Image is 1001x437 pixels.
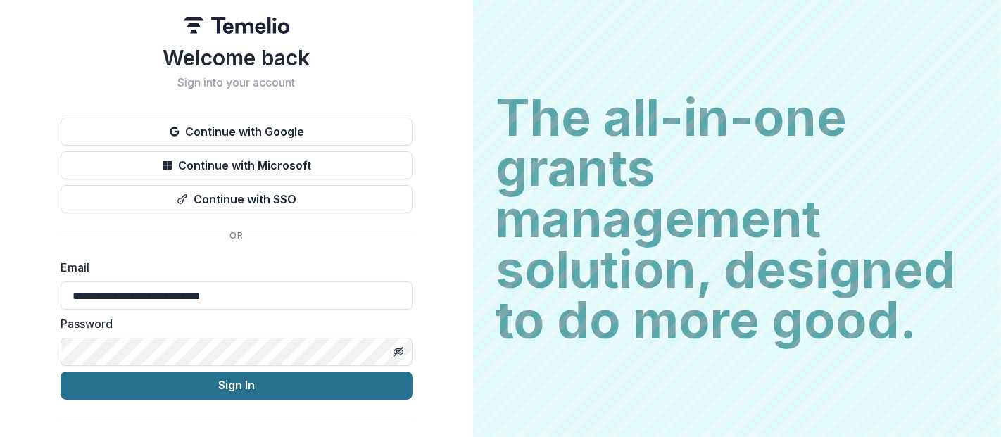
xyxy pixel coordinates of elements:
label: Email [61,259,404,276]
h1: Welcome back [61,45,413,70]
h2: Sign into your account [61,76,413,89]
button: Continue with Google [61,118,413,146]
button: Continue with SSO [61,185,413,213]
img: Temelio [184,17,289,34]
label: Password [61,315,404,332]
button: Toggle password visibility [387,341,410,363]
button: Continue with Microsoft [61,151,413,179]
button: Sign In [61,372,413,400]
